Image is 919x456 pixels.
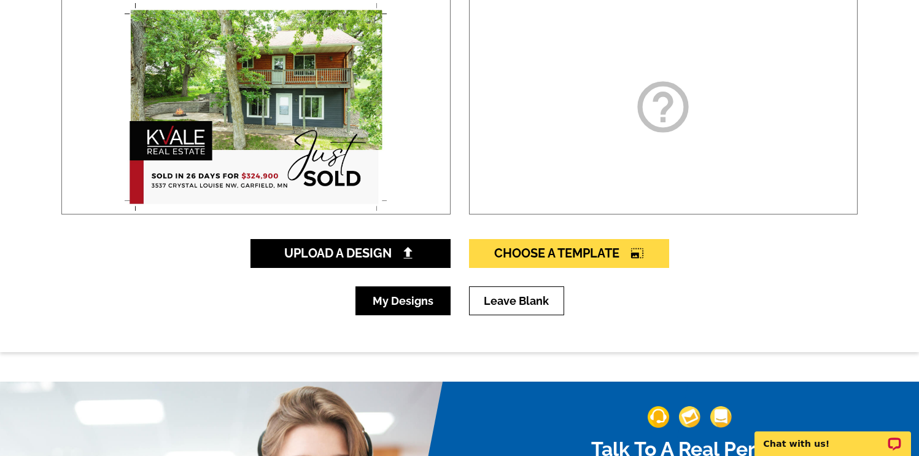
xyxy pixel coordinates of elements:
[710,406,732,428] img: support-img-3_1.png
[284,246,416,261] span: Upload A Design
[355,286,451,315] a: My Designs
[648,406,669,428] img: support-img-1.png
[250,239,451,268] a: Upload A Design
[494,246,644,261] span: Choose A Template
[469,239,669,268] a: Choose A Templatephoto_size_select_large
[746,417,919,456] iframe: LiveChat chat widget
[469,286,564,315] a: Leave Blank
[679,406,700,428] img: support-img-2.png
[632,76,694,138] i: help_outline
[630,247,644,259] i: photo_size_select_large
